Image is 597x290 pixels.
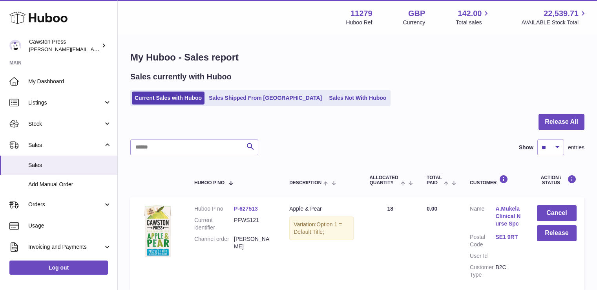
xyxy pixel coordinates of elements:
[470,175,521,185] div: Customer
[351,8,372,19] strong: 11279
[539,114,584,130] button: Release All
[289,217,354,240] div: Variation:
[28,99,103,106] span: Listings
[521,8,588,26] a: 22,539.71 AVAILABLE Stock Total
[194,235,234,250] dt: Channel order
[28,78,111,85] span: My Dashboard
[289,205,354,213] div: Apple & Pear
[456,8,491,26] a: 142.00 Total sales
[346,19,372,26] div: Huboo Ref
[470,252,495,260] dt: User Id
[28,243,103,251] span: Invoicing and Payments
[206,92,325,105] a: Sales Shipped From [GEOGRAPHIC_DATA]
[194,205,234,213] dt: Huboo P no
[9,261,108,275] a: Log out
[234,235,274,250] dd: [PERSON_NAME]
[194,180,225,185] span: Huboo P no
[132,92,204,105] a: Current Sales with Huboo
[9,40,21,51] img: thomas.carson@cawstonpress.com
[28,120,103,128] span: Stock
[521,19,588,26] span: AVAILABLE Stock Total
[519,144,533,151] label: Show
[427,175,442,185] span: Total paid
[130,72,232,82] h2: Sales currently with Huboo
[28,201,103,208] span: Orders
[544,8,579,19] span: 22,539.71
[130,51,584,64] h1: My Huboo - Sales report
[495,233,521,241] a: SE1 9RT
[194,217,234,231] dt: Current identifier
[28,162,111,169] span: Sales
[294,221,342,235] span: Option 1 = Default Title;
[495,264,521,279] dd: B2C
[369,175,398,185] span: ALLOCATED Quantity
[470,233,495,248] dt: Postal Code
[408,8,425,19] strong: GBP
[537,225,577,241] button: Release
[361,197,419,290] td: 18
[537,205,577,221] button: Cancel
[138,205,177,257] img: 112791717167880.png
[28,222,111,229] span: Usage
[456,19,491,26] span: Total sales
[470,264,495,279] dt: Customer Type
[234,206,258,212] a: P-627513
[403,19,425,26] div: Currency
[234,217,274,231] dd: PFWS121
[29,38,100,53] div: Cawston Press
[495,205,521,228] a: A.Mukela Clinical Nurse Spc
[458,8,482,19] span: 142.00
[470,205,495,229] dt: Name
[289,180,321,185] span: Description
[537,175,577,185] div: Action / Status
[326,92,389,105] a: Sales Not With Huboo
[427,206,437,212] span: 0.00
[29,46,199,52] span: [PERSON_NAME][EMAIL_ADDRESS][PERSON_NAME][DOMAIN_NAME]
[568,144,584,151] span: entries
[28,181,111,188] span: Add Manual Order
[28,141,103,149] span: Sales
